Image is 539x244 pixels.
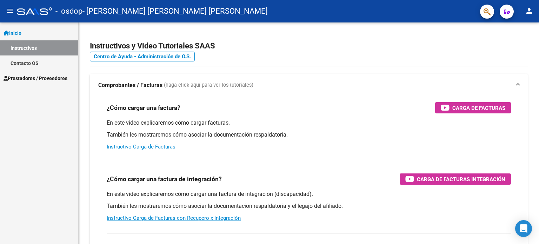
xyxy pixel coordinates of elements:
span: Carga de Facturas Integración [417,175,505,184]
h3: ¿Cómo cargar una factura de integración? [107,174,222,184]
h2: Instructivos y Video Tutoriales SAAS [90,39,528,53]
span: (haga click aquí para ver los tutoriales) [164,81,253,89]
p: En este video explicaremos cómo cargar una factura de integración (discapacidad). [107,190,511,198]
a: Instructivo Carga de Facturas [107,144,175,150]
mat-expansion-panel-header: Comprobantes / Facturas (haga click aquí para ver los tutoriales) [90,74,528,97]
p: En este video explicaremos cómo cargar facturas. [107,119,511,127]
span: - osdop [55,4,82,19]
button: Carga de Facturas [435,102,511,113]
a: Centro de Ayuda - Administración de O.S. [90,52,195,61]
span: - [PERSON_NAME] [PERSON_NAME] [PERSON_NAME] [82,4,268,19]
button: Carga de Facturas Integración [400,173,511,185]
h3: ¿Cómo cargar una factura? [107,103,180,113]
span: Carga de Facturas [452,104,505,112]
strong: Comprobantes / Facturas [98,81,162,89]
a: Instructivo Carga de Facturas con Recupero x Integración [107,215,241,221]
span: Inicio [4,29,21,37]
p: También les mostraremos cómo asociar la documentación respaldatoria. [107,131,511,139]
mat-icon: person [525,7,533,15]
div: Open Intercom Messenger [515,220,532,237]
p: También les mostraremos cómo asociar la documentación respaldatoria y el legajo del afiliado. [107,202,511,210]
mat-icon: menu [6,7,14,15]
span: Prestadores / Proveedores [4,74,67,82]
